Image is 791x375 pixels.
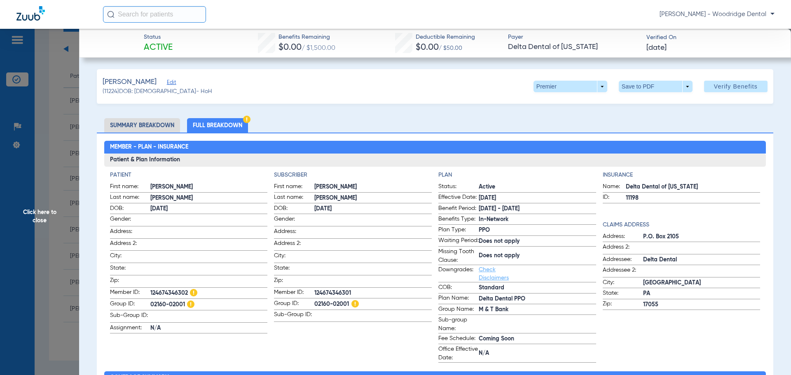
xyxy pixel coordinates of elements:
[150,194,268,203] span: [PERSON_NAME]
[479,215,596,224] span: In-Network
[314,289,432,298] span: 124674346301
[103,87,212,96] span: (11224) DOB: [DEMOGRAPHIC_DATA] - HoH
[110,276,150,287] span: Zip:
[274,182,314,192] span: First name:
[278,43,302,52] span: $0.00
[103,77,157,87] span: [PERSON_NAME]
[619,81,693,92] button: Save to PDF
[274,193,314,203] span: Last name:
[479,284,596,292] span: Standard
[439,45,462,51] span: / $50.00
[110,264,150,275] span: State:
[243,116,250,123] img: Hazard
[438,247,479,265] span: Missing Tooth Clause:
[150,288,268,298] span: 124674346302
[314,299,432,310] span: 02160-02001
[104,118,180,133] li: Summary Breakdown
[438,171,596,179] h4: Plan
[167,79,174,87] span: Edit
[603,278,643,288] span: City:
[438,345,479,362] span: Office Effective Date:
[714,83,758,90] span: Verify Benefits
[314,194,432,203] span: [PERSON_NAME]
[479,183,596,191] span: Active
[479,237,596,246] span: Does not apply
[508,33,639,42] span: Payer
[438,236,479,246] span: Waiting Period:
[104,141,766,154] h2: Member - Plan - Insurance
[110,252,150,263] span: City:
[438,283,479,293] span: COB:
[351,300,359,307] img: Hazard
[103,6,206,23] input: Search for patients
[274,215,314,226] span: Gender:
[603,289,643,299] span: State:
[110,239,150,250] span: Address 2:
[274,288,314,298] span: Member ID:
[104,154,766,167] h3: Patient & Plan Information
[603,266,643,277] span: Addressee 2:
[643,289,761,298] span: PA
[603,255,643,265] span: Addressee:
[438,316,479,333] span: Sub-group Name:
[704,81,768,92] button: Verify Benefits
[438,294,479,304] span: Plan Name:
[438,182,479,192] span: Status:
[479,295,596,303] span: Delta Dental PPO
[110,215,150,226] span: Gender:
[187,300,194,308] img: Hazard
[110,171,268,179] h4: Patient
[438,215,479,225] span: Benefits Type:
[110,311,150,322] span: Sub-Group ID:
[626,194,761,203] span: 11198
[150,300,268,310] span: 02160-02001
[274,204,314,214] span: DOB:
[479,267,509,281] a: Check Disclaimers
[646,33,778,42] span: Verified On
[479,305,596,314] span: M & T Bank
[150,324,268,333] span: N/A
[314,183,432,191] span: [PERSON_NAME]
[508,42,639,52] span: Delta Dental of [US_STATE]
[110,182,150,192] span: First name:
[150,205,268,213] span: [DATE]
[438,334,479,344] span: Fee Schedule:
[603,300,643,310] span: Zip:
[643,300,761,309] span: 17055
[438,204,479,214] span: Benefit Period:
[626,183,761,191] span: Delta Dental of [US_STATE]
[603,243,643,254] span: Address 2:
[416,43,439,52] span: $0.00
[110,300,150,310] span: Group ID:
[603,182,626,192] span: Name:
[110,204,150,214] span: DOB:
[110,227,150,238] span: Address:
[274,239,314,250] span: Address 2:
[646,43,667,53] span: [DATE]
[603,232,643,242] span: Address:
[603,221,761,229] h4: Claims Address
[144,42,173,54] span: Active
[438,305,479,315] span: Group Name:
[278,33,335,42] span: Benefits Remaining
[274,252,314,263] span: City:
[479,349,596,358] span: N/A
[144,33,173,42] span: Status
[643,256,761,264] span: Delta Dental
[438,193,479,203] span: Effective Date:
[110,324,150,333] span: Assignment:
[479,194,596,203] span: [DATE]
[660,10,775,19] span: [PERSON_NAME] - Woodridge Dental
[438,226,479,235] span: Plan Type:
[479,252,596,260] span: Does not apply
[643,279,761,287] span: [GEOGRAPHIC_DATA]
[603,171,761,179] h4: Insurance
[302,45,335,51] span: / $1,500.00
[110,288,150,298] span: Member ID:
[274,276,314,287] span: Zip:
[274,227,314,238] span: Address:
